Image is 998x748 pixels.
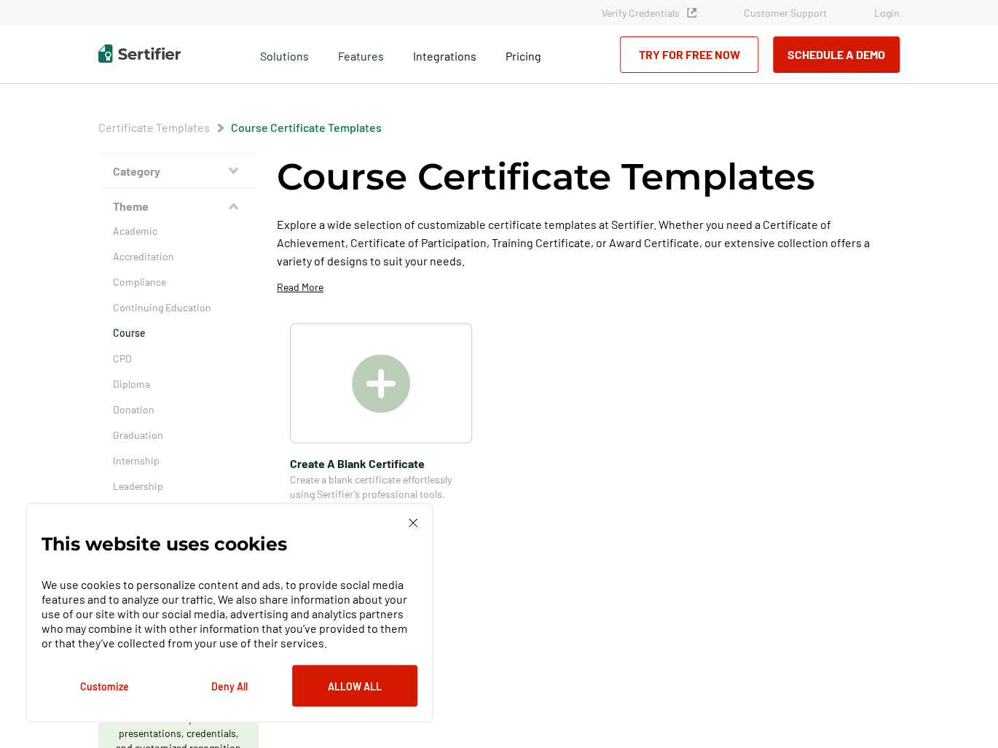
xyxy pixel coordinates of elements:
[409,518,417,527] img: Cookie Popup Close
[413,45,476,63] a: Integrations
[113,377,244,391] a: Diploma
[352,354,410,413] img: Create A Blank Certificate
[42,577,417,650] p: We use cookies to personalize content and ads, to provide social media features and to analyze ou...
[113,249,244,264] a: Accreditation
[290,454,472,472] span: Create A Blank Certificate
[506,49,541,63] span: Pricing
[231,120,382,135] span: Course Certificate Templates
[113,275,244,289] a: Compliance
[277,153,815,200] h1: Course Certificate Templates
[98,120,210,135] span: Certificate Templates
[113,479,244,494] a: Leadership
[98,224,259,531] div: Theme
[98,189,259,224] button: Theme
[113,224,244,238] a: Academic
[113,428,244,443] a: Graduation
[260,45,309,63] span: Solutions
[42,665,167,706] button: Customize
[113,351,244,366] a: CPD
[773,36,900,73] button: Schedule a Demo
[98,44,181,63] img: Sertifier | Digital Credentialing Platform
[413,49,476,63] span: Integrations
[292,665,417,706] button: Allow All
[290,472,472,502] span: Create a blank certificate effortlessly using Sertifier’s professional tools.
[113,326,244,340] a: Course
[167,665,292,706] button: Deny All
[42,537,287,551] p: This website uses cookies
[113,453,244,468] a: Internship
[113,300,244,315] a: Continuing Education
[602,7,696,19] a: Verify Credentials
[231,120,382,134] a: Course Certificate Templates
[874,7,900,19] a: Login
[506,45,541,63] a: Pricing
[277,215,900,270] p: Explore a wide selection of customizable certificate templates at Sertifier. Whether you need a C...
[98,120,210,134] a: Certificate Templates
[113,402,244,417] a: Donation
[744,7,827,19] a: Customer Support
[98,154,259,189] button: Category
[277,280,323,295] p: Read More
[620,36,758,73] a: Try for Free Now
[98,120,382,135] div: Breadcrumb
[338,45,384,63] span: Features
[687,8,696,17] img: Verified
